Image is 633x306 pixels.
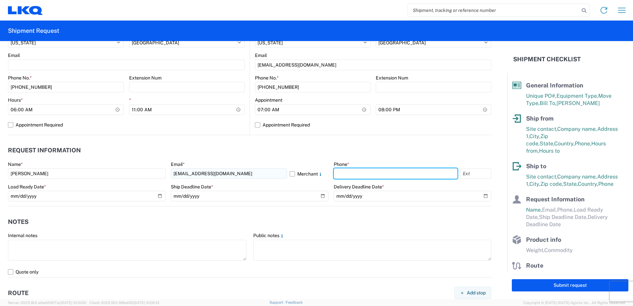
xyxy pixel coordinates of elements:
[523,300,625,306] span: Copyright © [DATE]-[DATE] Agistix Inc., All Rights Reserved
[526,115,554,122] span: Ship from
[557,100,600,106] span: [PERSON_NAME]
[526,126,557,132] span: Site contact,
[408,4,579,17] input: Shipment, tracking or reference number
[8,52,20,58] label: Email
[129,75,162,81] label: Extension Num
[554,140,575,147] span: Country,
[8,120,245,130] label: Appointment Required
[290,168,328,179] label: Merchant
[539,214,588,220] span: Ship Deadline Date,
[598,181,613,187] span: Phone
[8,147,81,154] h2: Request Information
[512,279,628,291] button: Submit request
[467,290,486,296] span: Add stop
[171,161,185,167] label: Email
[578,181,598,187] span: Country,
[255,52,267,58] label: Email
[454,287,491,299] button: Add stop
[557,93,598,99] span: Equipment Type,
[526,262,543,269] span: Route
[460,168,491,179] input: Ext
[334,184,384,190] label: Delivery Deadline Date
[8,301,86,305] span: Server: 2025.18.0-a0edd1917ac
[376,75,408,81] label: Extension Num
[8,75,32,81] label: Phone No.
[8,232,37,238] label: Internal notes
[269,300,286,304] a: Support
[286,300,303,304] a: Feedback
[255,120,491,130] label: Appointment Required
[539,148,560,154] span: Hours to
[133,301,159,305] span: [DATE] 10:06:13
[542,207,557,213] span: Email,
[89,301,159,305] span: Client: 2025.18.0-198a450
[540,100,557,106] span: Bill To,
[526,236,561,243] span: Product info
[513,55,581,63] h2: Shipment Checklist
[8,267,491,277] label: Quote only
[544,247,573,253] span: Commodity
[526,196,585,203] span: Request Information
[529,181,540,187] span: City,
[334,161,349,167] label: Phone
[8,97,23,103] label: Hours
[255,75,279,81] label: Phone No.
[171,184,213,190] label: Ship Deadline Date
[8,161,23,167] label: Name
[255,97,282,103] label: Appointment
[557,126,597,132] span: Company name,
[526,93,557,99] span: Unique PO#,
[563,181,578,187] span: State,
[557,207,574,213] span: Phone,
[526,163,546,170] span: Ship to
[253,232,285,238] label: Public notes
[61,301,86,305] span: [DATE] 10:10:00
[526,247,544,253] span: Weight,
[529,133,540,139] span: City,
[526,207,542,213] span: Name,
[540,181,563,187] span: Zip code,
[8,290,28,296] h2: Route
[540,140,554,147] span: State,
[8,27,59,35] h2: Shipment Request
[526,82,583,89] span: General Information
[8,184,46,190] label: Load Ready Date
[557,174,597,180] span: Company name,
[575,140,591,147] span: Phone,
[526,174,557,180] span: Site contact,
[8,219,28,225] h2: Notes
